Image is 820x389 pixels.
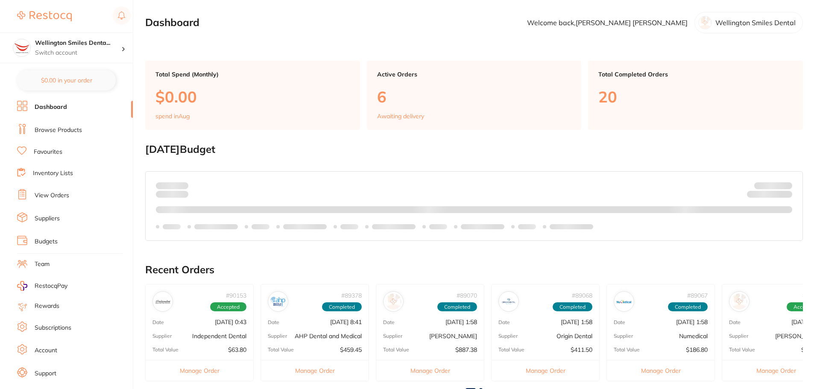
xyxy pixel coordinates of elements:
p: [DATE] 8:41 [330,319,362,325]
p: # 89070 [457,292,477,299]
a: Dashboard [35,103,67,111]
h2: Recent Orders [145,264,803,276]
p: Labels extended [372,223,416,230]
p: Supplier [498,333,518,339]
button: Manage Order [146,360,253,381]
p: # 89067 [687,292,708,299]
p: Labels [429,223,447,230]
span: Completed [668,302,708,312]
p: Supplier [383,333,402,339]
span: Completed [322,302,362,312]
strong: $0.00 [173,181,188,189]
span: Accepted [210,302,246,312]
a: View Orders [35,191,69,200]
p: # 89378 [341,292,362,299]
p: [DATE] 1:58 [676,319,708,325]
p: Independent Dental [192,333,246,339]
span: Completed [553,302,592,312]
p: Supplier [614,333,633,339]
p: Date [498,319,510,325]
strong: $NaN [776,181,792,189]
p: Labels extended [194,223,238,230]
p: Origin Dental [556,333,592,339]
p: Supplier [152,333,172,339]
img: Restocq Logo [17,11,72,21]
p: 6 [377,88,571,105]
p: Labels [340,223,358,230]
p: Supplier [729,333,748,339]
strong: $0.00 [777,192,792,200]
p: [DATE] 1:58 [445,319,477,325]
p: Awaiting delivery [377,113,424,120]
p: Total Value [383,347,409,353]
p: Labels [518,223,536,230]
a: Total Completed Orders20 [588,61,803,130]
img: Wellington Smiles Dental [13,39,30,56]
a: Restocq Logo [17,6,72,26]
img: Adam Dental [731,293,747,310]
h4: Wellington Smiles Dental [35,39,121,47]
a: Rewards [35,302,59,310]
img: Origin Dental [501,293,517,310]
span: Completed [437,302,477,312]
h2: Dashboard [145,17,199,29]
img: Henry Schein Halas [385,293,401,310]
p: AHP Dental and Medical [295,333,362,339]
img: AHP Dental and Medical [270,293,286,310]
p: Labels extended [461,223,504,230]
button: Manage Order [607,360,715,381]
p: month [156,189,188,199]
a: Team [35,260,50,269]
p: $411.50 [571,346,592,353]
a: Active Orders6Awaiting delivery [367,61,582,130]
p: Supplier [268,333,287,339]
span: RestocqPay [35,282,67,290]
p: Spent: [156,182,188,189]
p: Labels [252,223,269,230]
p: Active Orders [377,71,571,78]
img: Numedical [616,293,632,310]
p: Wellington Smiles Dental [715,19,796,26]
p: Date [729,319,741,325]
p: Total Value [498,347,524,353]
img: RestocqPay [17,281,27,291]
button: $0.00 in your order [17,70,116,91]
p: Total Value [268,347,294,353]
button: Manage Order [376,360,484,381]
p: Total Spend (Monthly) [155,71,350,78]
p: # 90153 [226,292,246,299]
p: Total Value [614,347,640,353]
p: Date [152,319,164,325]
p: [DATE] 1:58 [561,319,592,325]
a: Subscriptions [35,324,71,332]
p: Labels extended [550,223,593,230]
a: Budgets [35,237,58,246]
p: [PERSON_NAME] [429,333,477,339]
h2: [DATE] Budget [145,143,803,155]
p: [DATE] 0:43 [215,319,246,325]
p: Total Completed Orders [598,71,793,78]
a: Suppliers [35,214,60,223]
p: Date [268,319,279,325]
p: Date [383,319,395,325]
p: Budget: [754,182,792,189]
p: $186.80 [686,346,708,353]
p: $887.38 [455,346,477,353]
p: 20 [598,88,793,105]
p: spend in Aug [155,113,190,120]
a: Inventory Lists [33,169,73,178]
p: Labels [163,223,181,230]
a: Support [35,369,56,378]
img: Independent Dental [155,293,171,310]
p: Labels extended [283,223,327,230]
p: Remaining: [747,189,792,199]
p: Switch account [35,49,121,57]
p: # 89068 [572,292,592,299]
button: Manage Order [261,360,369,381]
a: Favourites [34,148,62,156]
a: Total Spend (Monthly)$0.00spend inAug [145,61,360,130]
p: $459.45 [340,346,362,353]
a: Account [35,346,57,355]
p: Numedical [679,333,708,339]
p: Total Value [152,347,179,353]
